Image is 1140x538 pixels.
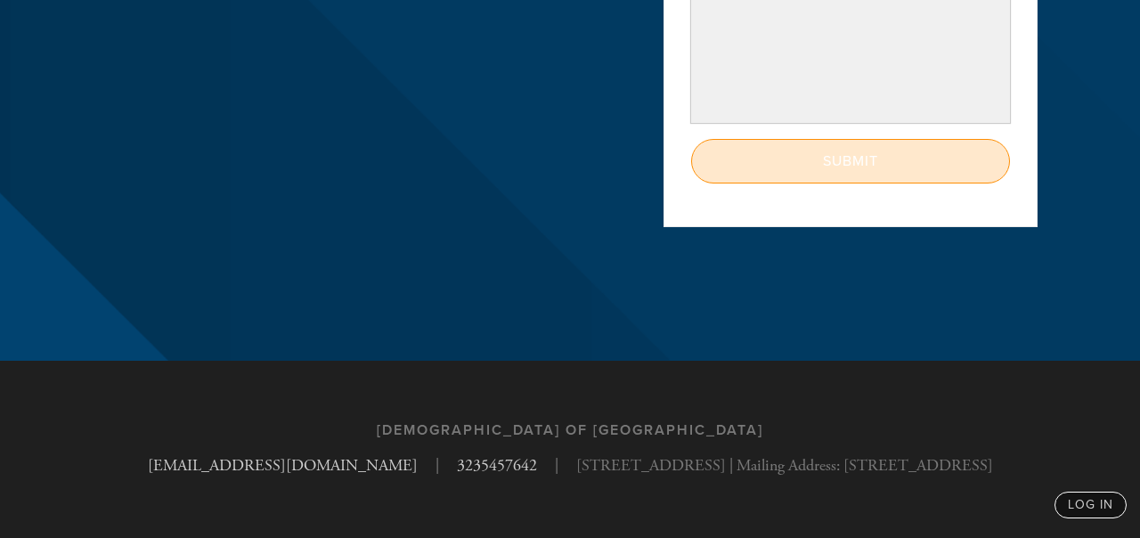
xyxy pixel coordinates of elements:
a: log in [1054,492,1127,518]
a: 3235457642 [457,455,537,476]
a: [EMAIL_ADDRESS][DOMAIN_NAME] [148,455,418,476]
span: | [436,453,439,477]
input: Submit [691,139,1010,183]
h3: [DEMOGRAPHIC_DATA] of [GEOGRAPHIC_DATA] [377,422,763,439]
span: [STREET_ADDRESS] | Mailing Address: [STREET_ADDRESS] [576,453,993,477]
span: | [555,453,558,477]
